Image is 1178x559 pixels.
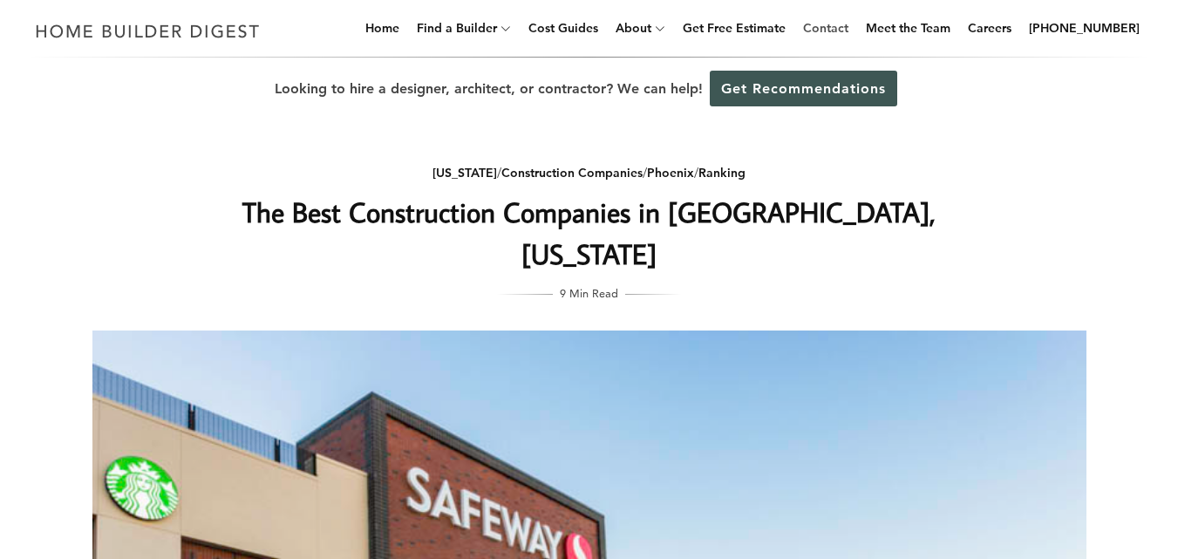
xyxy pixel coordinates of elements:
[698,165,746,181] a: Ranking
[432,165,497,181] a: [US_STATE]
[710,71,897,106] a: Get Recommendations
[242,191,937,275] h1: The Best Construction Companies in [GEOGRAPHIC_DATA], [US_STATE]
[560,283,618,303] span: 9 Min Read
[242,162,937,184] div: / / /
[647,165,694,181] a: Phoenix
[501,165,643,181] a: Construction Companies
[28,14,268,48] img: Home Builder Digest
